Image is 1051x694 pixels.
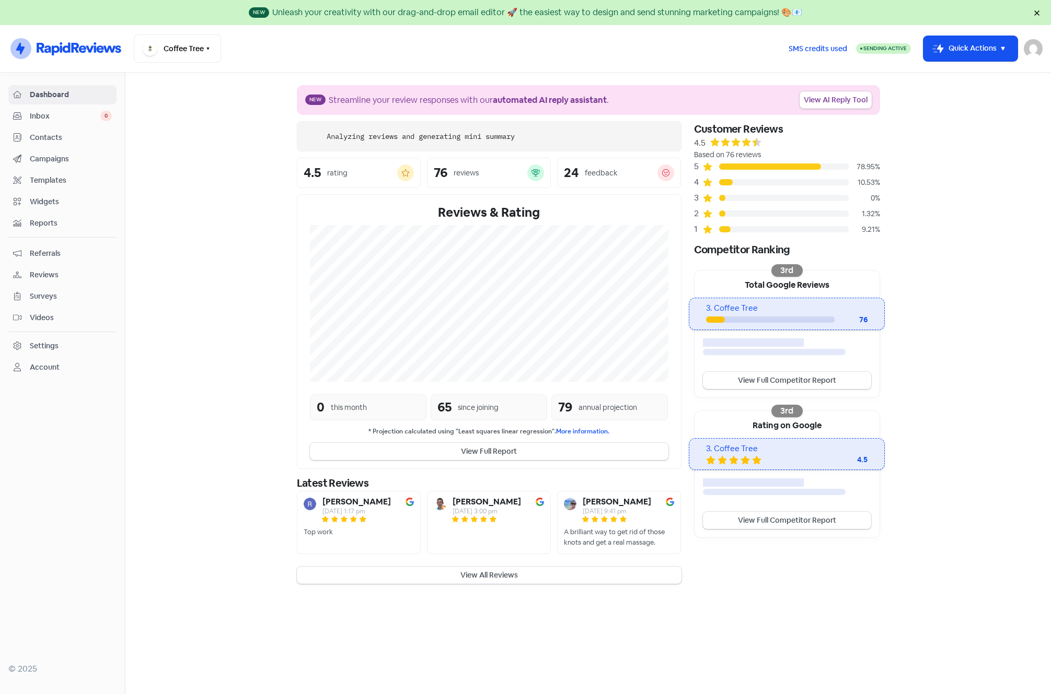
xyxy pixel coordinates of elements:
div: [DATE] 3:00 pm [453,508,521,514]
img: Avatar [564,498,576,510]
div: 1 [694,223,702,236]
span: Campaigns [30,154,112,164]
button: Coffee Tree [134,34,221,63]
div: Account [30,362,60,373]
a: Dashboard [8,85,117,104]
a: Widgets [8,192,117,211]
span: New [305,95,326,105]
div: feedback [585,168,617,179]
div: 0 [317,398,325,417]
a: 4.5rating [297,158,421,188]
a: View AI Reply Tool [800,91,872,109]
span: Sending Active [863,45,907,52]
div: Competitor Ranking [694,242,880,257]
div: 4.5 [304,167,321,179]
div: [DATE] 1:17 pm [322,508,391,514]
a: Reports [8,214,117,233]
div: Customer Reviews [694,121,880,137]
div: 3. Coffee Tree [706,302,868,314]
a: More information. [556,427,609,436]
span: Reports [30,218,112,229]
span: Inbox [30,111,100,122]
div: [DATE] 9:41 pm [583,508,651,514]
span: 0 [100,111,112,121]
span: Dashboard [30,89,112,100]
div: 4.5 [694,137,706,149]
div: A brilliant way to get rid of those knots and get a real massage. [564,527,674,547]
div: 1.32% [849,208,880,219]
a: Videos [8,308,117,327]
b: [PERSON_NAME] [583,498,651,506]
a: SMS credits used [780,42,856,53]
span: Reviews [30,269,112,280]
div: 76 [434,167,447,179]
div: 9.21% [849,224,880,235]
div: Top work [304,527,333,537]
span: New [249,7,269,18]
a: 76reviews [427,158,551,188]
div: 10.53% [849,177,880,188]
a: Campaigns [8,149,117,169]
div: 4.5 [826,454,868,465]
small: * Projection calculated using "Least squares linear regression". [310,427,668,437]
button: Quick Actions [923,36,1018,61]
a: Account [8,358,117,377]
span: SMS credits used [789,43,847,54]
img: Image [406,498,414,506]
a: Surveys [8,287,117,306]
div: 65 [437,398,452,417]
div: Settings [30,340,59,351]
div: Reviews & Rating [310,203,668,222]
img: Image [666,498,674,506]
span: Referrals [30,248,112,259]
div: 78.95% [849,161,880,172]
span: Templates [30,175,112,186]
div: 5 [694,160,702,173]
div: Streamline your review responses with our . [329,94,609,107]
a: Inbox 0 [8,107,117,126]
div: 3. Coffee Tree [706,443,868,455]
div: Total Google Reviews [695,270,880,298]
img: Avatar [434,498,446,510]
div: Latest Reviews [297,475,682,491]
a: View Full Competitor Report [703,512,871,529]
span: Videos [30,312,112,323]
div: © 2025 [8,663,117,675]
a: Templates [8,171,117,190]
a: Reviews [8,265,117,285]
a: Contacts [8,128,117,147]
div: this month [331,402,367,413]
button: View All Reviews [297,567,682,584]
div: reviews [454,168,479,179]
a: Settings [8,336,117,356]
div: 3 [694,192,702,204]
div: 4 [694,176,702,189]
a: Referrals [8,244,117,263]
span: Surveys [30,291,112,302]
a: Sending Active [856,42,911,55]
div: 2 [694,207,702,220]
span: Widgets [30,196,112,207]
img: Avatar [304,498,316,510]
div: Unleash your creativity with our drag-and-drop email editor 🚀 the easiest way to design and send ... [272,6,802,19]
div: 3rd [771,264,803,277]
div: annual projection [579,402,637,413]
div: Analyzing reviews and generating mini summary [327,131,515,142]
b: [PERSON_NAME] [453,498,521,506]
a: View Full Competitor Report [703,372,871,389]
div: 0% [849,193,880,204]
b: automated AI reply assistant [493,95,607,105]
button: View Full Report [310,443,668,460]
div: Rating on Google [695,411,880,438]
img: Image [536,498,544,506]
div: rating [327,168,348,179]
div: since joining [458,402,499,413]
b: [PERSON_NAME] [322,498,391,506]
span: Contacts [30,132,112,143]
div: 79 [558,398,572,417]
img: User [1024,39,1043,58]
div: 24 [564,167,579,179]
div: Based on 76 reviews [694,149,880,160]
a: 24feedback [557,158,681,188]
div: 76 [835,314,868,325]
